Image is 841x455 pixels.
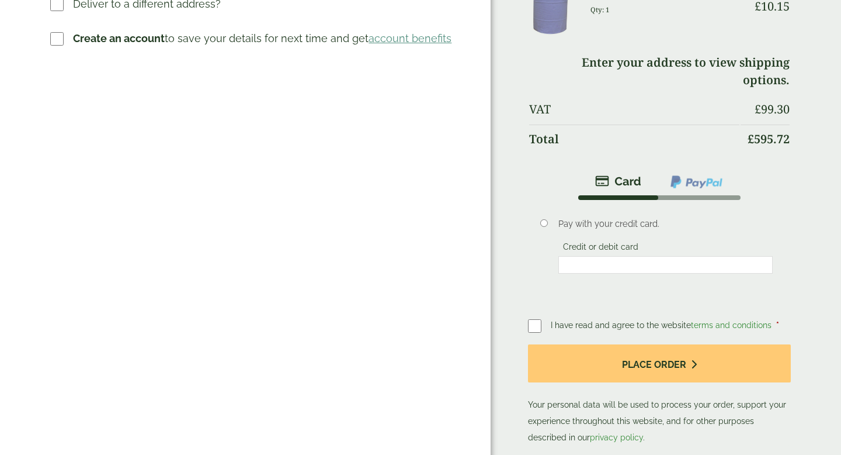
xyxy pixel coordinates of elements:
a: account benefits [369,32,451,44]
th: VAT [529,95,739,123]
button: Place order [528,344,791,382]
th: Total [529,125,739,153]
img: stripe.png [595,174,641,188]
td: Enter your address to view shipping options. [529,49,790,94]
p: Your personal data will be used to process your order, support your experience throughout this we... [528,344,791,446]
abbr: required [776,320,779,330]
p: to save your details for next time and get [73,30,451,46]
a: privacy policy [590,433,643,442]
p: Pay with your credit card. [558,218,773,230]
strong: Create an account [73,32,165,44]
span: £ [755,101,761,117]
label: Credit or debit card [558,242,643,255]
span: £ [748,131,754,147]
small: Qty: 1 [590,5,610,14]
bdi: 595.72 [748,131,790,147]
img: ppcp-gateway.png [669,174,724,189]
a: terms and conditions [691,320,772,330]
bdi: 99.30 [755,101,790,117]
span: I have read and agree to the website [551,320,774,330]
iframe: Secure card payment input frame [562,260,769,270]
